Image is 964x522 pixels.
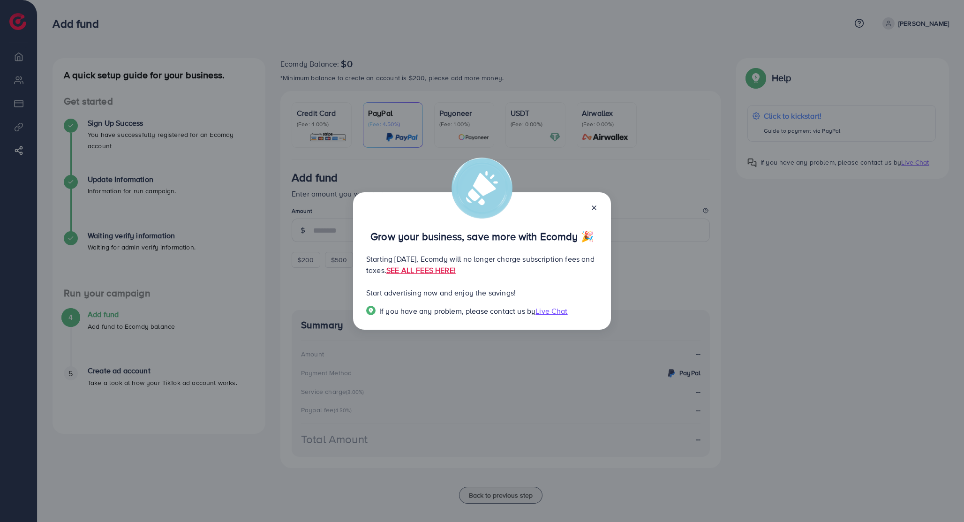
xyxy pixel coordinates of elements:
img: alert [452,158,512,219]
p: Starting [DATE], Ecomdy will no longer charge subscription fees and taxes. [366,253,598,276]
a: SEE ALL FEES HERE! [386,265,456,275]
span: Live Chat [535,306,567,316]
p: Start advertising now and enjoy the savings! [366,287,598,298]
img: Popup guide [366,306,376,315]
p: Grow your business, save more with Ecomdy 🎉 [366,231,598,242]
span: If you have any problem, please contact us by [379,306,535,316]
